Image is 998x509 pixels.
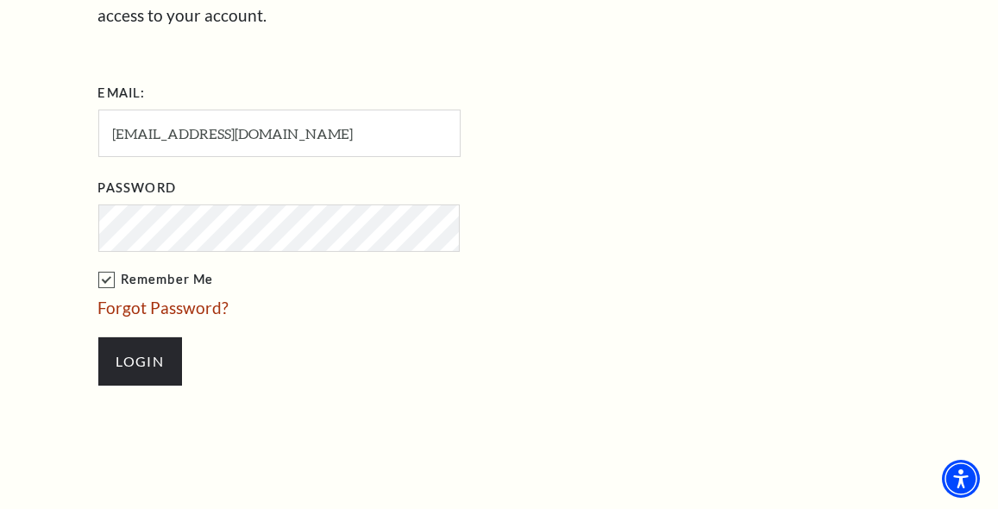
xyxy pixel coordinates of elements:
input: Required [98,110,461,157]
a: Forgot Password? [98,298,229,317]
label: Remember Me [98,269,633,291]
label: Email: [98,83,146,104]
label: Password [98,178,176,199]
input: Submit button [98,337,182,386]
div: Accessibility Menu [942,460,980,498]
